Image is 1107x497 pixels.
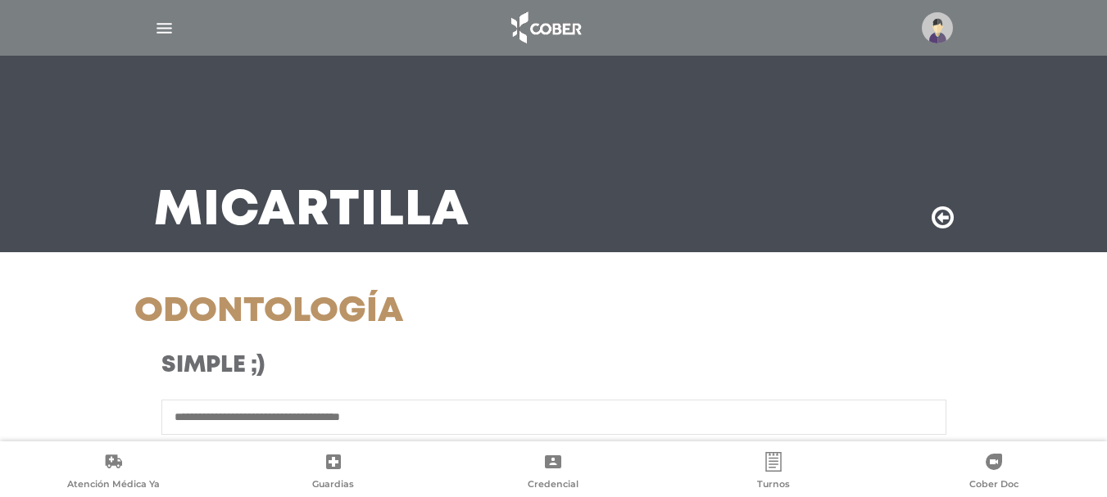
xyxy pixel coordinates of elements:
[969,478,1019,493] span: Cober Doc
[154,190,470,233] h3: Mi Cartilla
[922,12,953,43] img: profile-placeholder.svg
[757,478,790,493] span: Turnos
[502,8,588,47] img: logo_cober_home-white.png
[224,452,444,494] a: Guardias
[67,478,160,493] span: Atención Médica Ya
[154,18,175,38] img: Cober_menu-lines-white.svg
[528,478,578,493] span: Credencial
[134,291,686,332] h1: Odontología
[312,478,354,493] span: Guardias
[161,352,659,380] h3: Simple ;)
[443,452,664,494] a: Credencial
[664,452,884,494] a: Turnos
[883,452,1104,494] a: Cober Doc
[3,452,224,494] a: Atención Médica Ya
